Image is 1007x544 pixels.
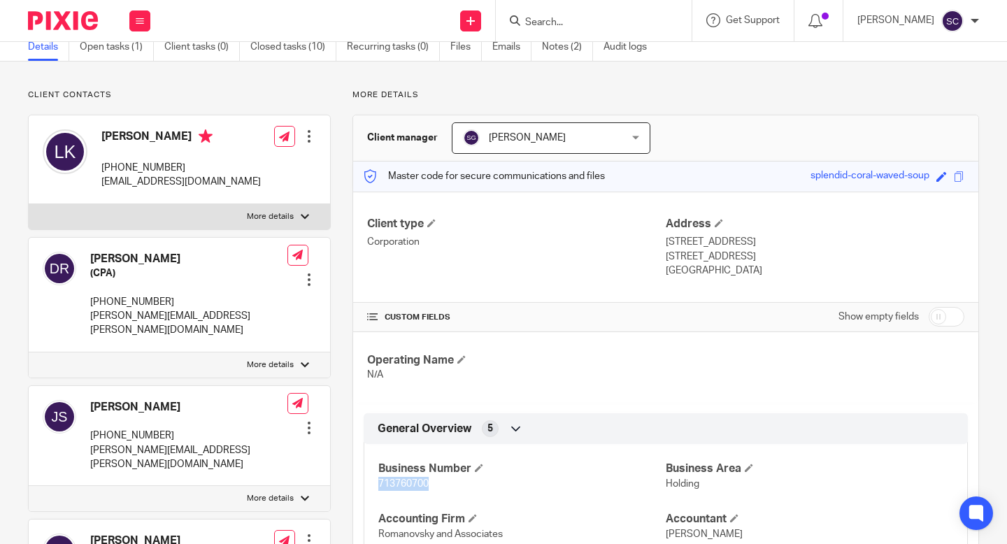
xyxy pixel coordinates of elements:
[352,90,979,101] p: More details
[367,235,666,249] p: Corporation
[247,211,294,222] p: More details
[90,429,287,443] p: [PHONE_NUMBER]
[810,169,929,185] div: splendid-coral-waved-soup
[101,161,261,175] p: [PHONE_NUMBER]
[463,129,480,146] img: svg%3E
[90,252,287,266] h4: [PERSON_NAME]
[378,529,503,539] span: Romanovsky and Associates
[247,359,294,371] p: More details
[726,15,780,25] span: Get Support
[450,34,482,61] a: Files
[378,422,471,436] span: General Overview
[28,90,331,101] p: Client contacts
[250,34,336,61] a: Closed tasks (10)
[367,312,666,323] h4: CUSTOM FIELDS
[90,443,287,472] p: [PERSON_NAME][EMAIL_ADDRESS][PERSON_NAME][DOMAIN_NAME]
[90,266,287,280] h5: (CPA)
[666,217,964,231] h4: Address
[364,169,605,183] p: Master code for secure communications and files
[367,353,666,368] h4: Operating Name
[90,400,287,415] h4: [PERSON_NAME]
[838,310,919,324] label: Show empty fields
[492,34,531,61] a: Emails
[80,34,154,61] a: Open tasks (1)
[247,493,294,504] p: More details
[666,461,953,476] h4: Business Area
[604,34,657,61] a: Audit logs
[28,34,69,61] a: Details
[367,370,383,380] span: N/A
[199,129,213,143] i: Primary
[666,512,953,527] h4: Accountant
[28,11,98,30] img: Pixie
[367,217,666,231] h4: Client type
[43,129,87,174] img: svg%3E
[666,235,964,249] p: [STREET_ADDRESS]
[524,17,650,29] input: Search
[941,10,964,32] img: svg%3E
[101,175,261,189] p: [EMAIL_ADDRESS][DOMAIN_NAME]
[90,295,287,309] p: [PHONE_NUMBER]
[43,252,76,285] img: svg%3E
[43,400,76,434] img: svg%3E
[90,309,287,338] p: [PERSON_NAME][EMAIL_ADDRESS][PERSON_NAME][DOMAIN_NAME]
[666,479,699,489] span: Holding
[489,133,566,143] span: [PERSON_NAME]
[666,529,743,539] span: [PERSON_NAME]
[487,422,493,436] span: 5
[666,250,964,264] p: [STREET_ADDRESS]
[542,34,593,61] a: Notes (2)
[164,34,240,61] a: Client tasks (0)
[666,264,964,278] p: [GEOGRAPHIC_DATA]
[101,129,261,147] h4: [PERSON_NAME]
[378,479,429,489] span: 713760700
[378,461,666,476] h4: Business Number
[857,13,934,27] p: [PERSON_NAME]
[347,34,440,61] a: Recurring tasks (0)
[378,512,666,527] h4: Accounting Firm
[367,131,438,145] h3: Client manager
